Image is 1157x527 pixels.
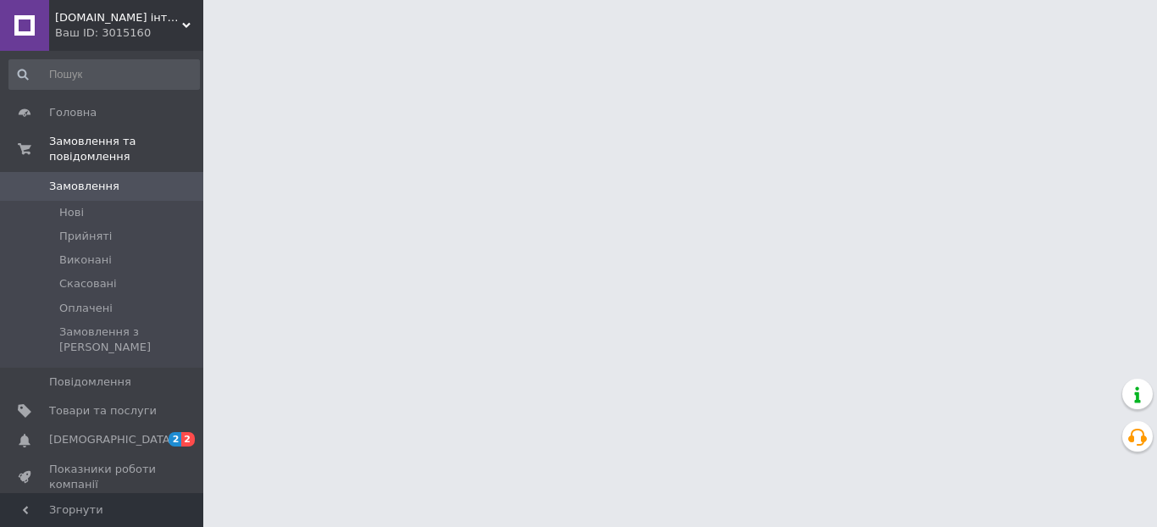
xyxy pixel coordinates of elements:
span: 2 [181,432,195,447]
span: Виконані [59,252,112,268]
span: Замовлення [49,179,119,194]
div: Ваш ID: 3015160 [55,25,203,41]
span: Прийняті [59,229,112,244]
span: Товари та послуги [49,403,157,419]
span: Скасовані [59,276,117,291]
span: servant.in.ua інтернет магазин господарчих товарів [55,10,182,25]
span: Повідомлення [49,374,131,390]
span: Головна [49,105,97,120]
span: 2 [169,432,182,447]
span: Замовлення з [PERSON_NAME] [59,325,198,355]
input: Пошук [8,59,200,90]
span: [DEMOGRAPHIC_DATA] [49,432,174,447]
span: Показники роботи компанії [49,462,157,492]
span: Замовлення та повідомлення [49,134,203,164]
span: Нові [59,205,84,220]
span: Оплачені [59,301,113,316]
